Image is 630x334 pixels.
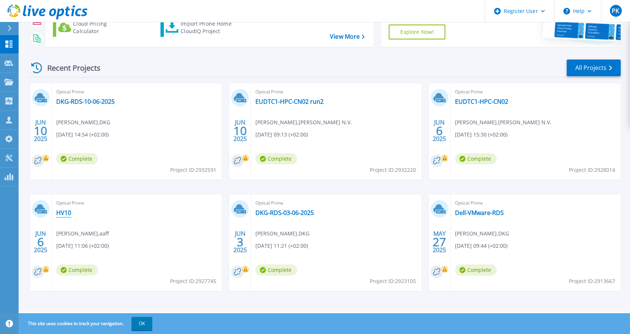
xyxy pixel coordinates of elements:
a: EUDTC1-HPC-CN02 [455,98,508,105]
span: Project ID: 2913667 [569,277,615,285]
div: JUN 2025 [432,117,446,144]
span: [PERSON_NAME] , [PERSON_NAME] N.V. [255,118,352,126]
span: Complete [56,264,98,276]
span: 3 [237,239,244,245]
div: Import Phone Home CloudIQ Project [181,20,239,35]
span: [PERSON_NAME] , [PERSON_NAME] N.V. [455,118,551,126]
span: Complete [56,153,98,164]
a: Explore Now! [389,25,445,39]
span: 10 [34,128,47,134]
div: MAY 2025 [432,228,446,256]
button: OK [131,317,152,330]
span: Project ID: 2932591 [170,166,216,174]
span: Project ID: 2923105 [370,277,416,285]
span: Optical Prime [455,88,616,96]
div: JUN 2025 [233,117,247,144]
span: Complete [255,153,297,164]
a: DKG-RDS-03-06-2025 [255,209,314,216]
span: PK [612,8,619,14]
span: [PERSON_NAME] , aaff [56,229,109,238]
a: All Projects [567,60,621,76]
div: JUN 2025 [34,117,48,144]
span: Optical Prime [56,199,217,207]
span: [DATE] 15:30 (+02:00) [455,131,507,139]
span: Optical Prime [255,199,417,207]
a: DKG-RDS-10-06-2025 [56,98,115,105]
span: [PERSON_NAME] , DKG [255,229,309,238]
a: Cloud Pricing Calculator [53,18,136,37]
span: Optical Prime [255,88,417,96]
div: JUN 2025 [34,228,48,256]
span: 27 [433,239,446,245]
div: JUN 2025 [233,228,247,256]
div: Recent Projects [29,59,111,77]
span: [DATE] 11:06 (+02:00) [56,242,109,250]
a: HV10 [56,209,71,216]
span: Project ID: 2928014 [569,166,615,174]
span: This site uses cookies to track your navigation. [20,317,152,330]
span: 6 [37,239,44,245]
span: [PERSON_NAME] , DKG [56,118,110,126]
span: [PERSON_NAME] , DKG [455,229,509,238]
span: Complete [455,153,497,164]
span: Complete [255,264,297,276]
span: Optical Prime [56,88,217,96]
a: View More [330,33,365,40]
span: Project ID: 2932220 [370,166,416,174]
span: [DATE] 14:54 (+02:00) [56,131,109,139]
span: 10 [233,128,247,134]
a: EUDTC1-HPC-CN02 run2 [255,98,324,105]
span: [DATE] 09:44 (+02:00) [455,242,507,250]
span: Project ID: 2927745 [170,277,216,285]
div: Cloud Pricing Calculator [73,20,133,35]
span: Complete [455,264,497,276]
a: Dell-VMware-RDS [455,209,504,216]
span: [DATE] 11:21 (+02:00) [255,242,308,250]
span: Optical Prime [455,199,616,207]
span: [DATE] 09:13 (+02:00) [255,131,308,139]
span: 6 [436,128,443,134]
